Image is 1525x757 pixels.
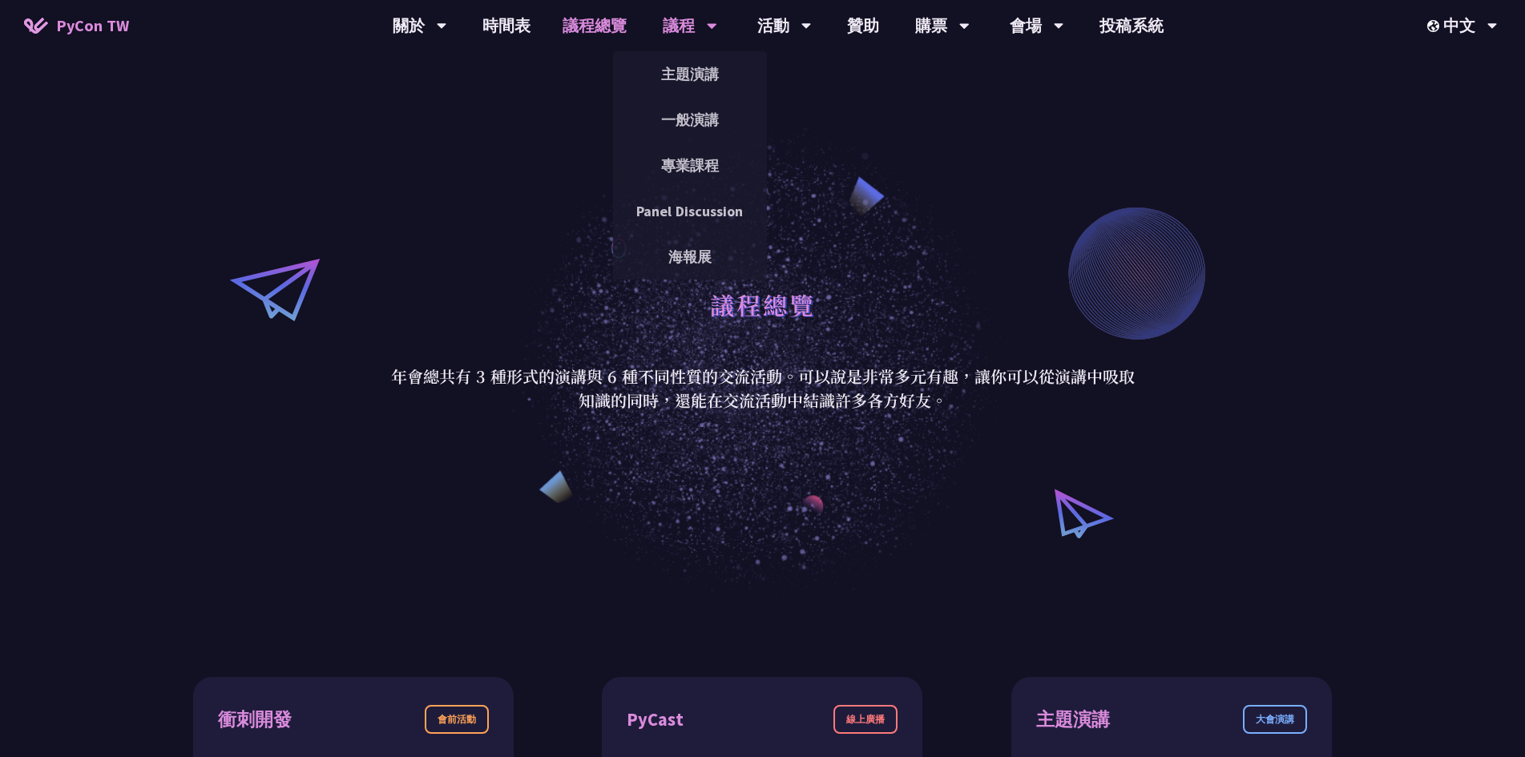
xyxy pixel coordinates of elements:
[613,55,767,93] a: 主題演講
[613,147,767,184] a: 專業課程
[218,706,292,734] div: 衝刺開發
[8,6,145,46] a: PyCon TW
[425,705,489,734] div: 會前活動
[1243,705,1307,734] div: 大會演講
[390,364,1136,413] p: 年會總共有 3 種形式的演講與 6 種不同性質的交流活動。可以說是非常多元有趣，讓你可以從演講中吸取知識的同時，還能在交流活動中結識許多各方好友。
[833,705,898,734] div: 線上廣播
[613,192,767,230] a: Panel Discussion
[613,238,767,276] a: 海報展
[627,706,684,734] div: PyCast
[24,18,48,34] img: Home icon of PyCon TW 2025
[1427,20,1443,32] img: Locale Icon
[1036,706,1110,734] div: 主題演講
[710,280,816,328] h1: 議程總覽
[613,101,767,139] a: 一般演講
[56,14,129,38] span: PyCon TW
